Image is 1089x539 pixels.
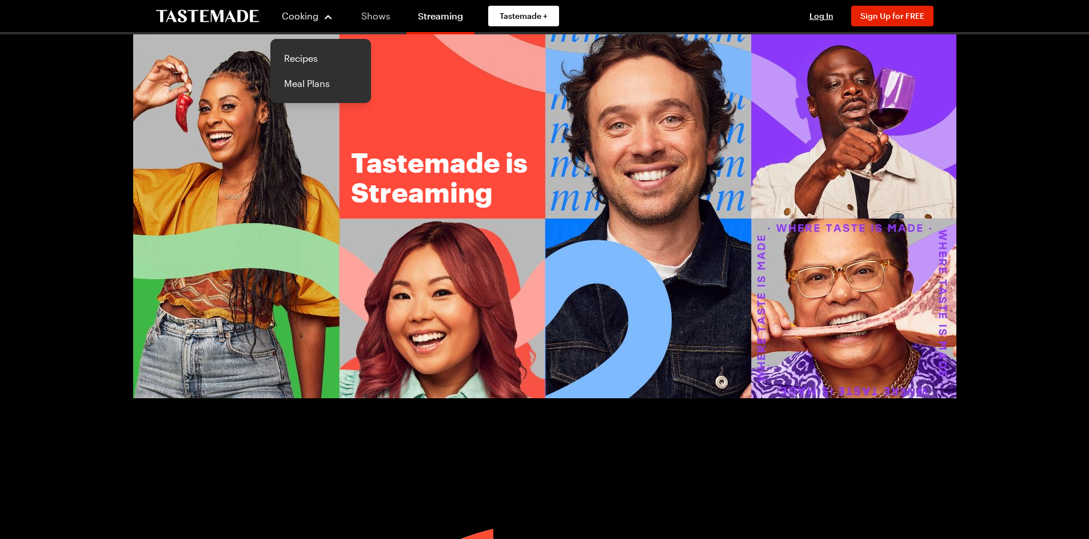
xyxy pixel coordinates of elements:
span: Sign Up for FREE [860,11,924,21]
a: Tastemade + [488,6,559,26]
span: Log In [809,11,833,21]
a: Meal Plans [277,71,364,96]
span: Cooking [282,10,318,21]
div: Cooking [270,39,371,103]
button: Sign Up for FREE [851,6,934,26]
button: Log In [799,10,844,22]
h1: Tastemade is Streaming [351,147,534,207]
a: To Tastemade Home Page [156,10,259,23]
a: Recipes [277,46,364,71]
span: Tastemade + [500,10,548,22]
button: Cooking [282,2,334,30]
a: Streaming [406,2,474,34]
